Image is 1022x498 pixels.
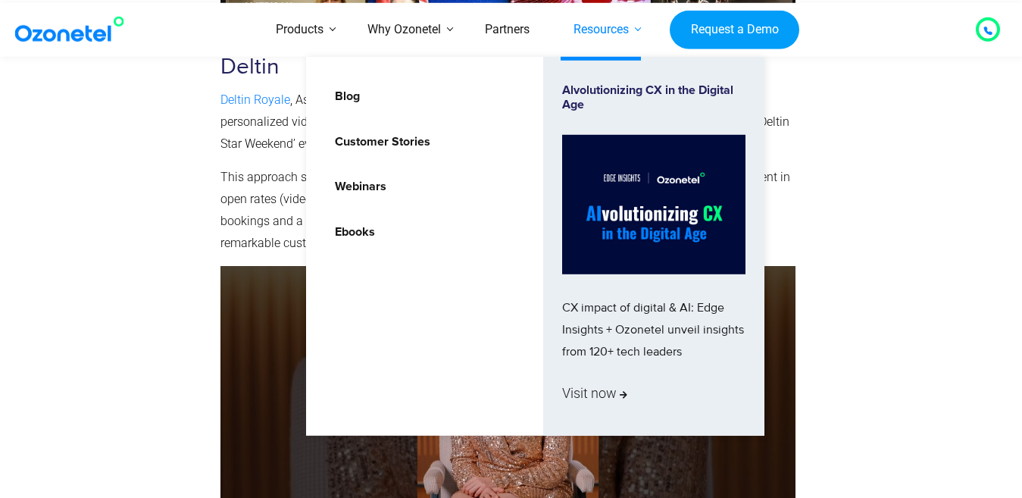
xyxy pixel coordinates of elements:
a: Blog [325,83,362,110]
span: Visit now [562,381,627,406]
img: Alvolutionizing.jpg [562,135,745,274]
span: , Asia’s largest offshore casino, leveraged digital and GenAI solutions to develop a hyper-person... [220,92,789,151]
a: Request a Demo [670,10,799,49]
span: This approach successfully reactivated 16% of their dormant customers and achieved a 5X improveme... [220,170,790,249]
a: Customer Stories [325,128,433,155]
a: Ebooks [325,219,377,246]
a: Webinars [325,174,389,200]
a: Resources [552,3,651,57]
a: Deltin Royale [220,92,290,107]
a: Alvolutionizing CX in the Digital AgeCX impact of digital & AI: Edge Insights + Ozonetel unveil i... [562,83,745,409]
a: Products [254,3,345,57]
a: Why Ozonetel [345,3,463,57]
span: Deltin [220,53,280,80]
a: Partners [463,3,552,57]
